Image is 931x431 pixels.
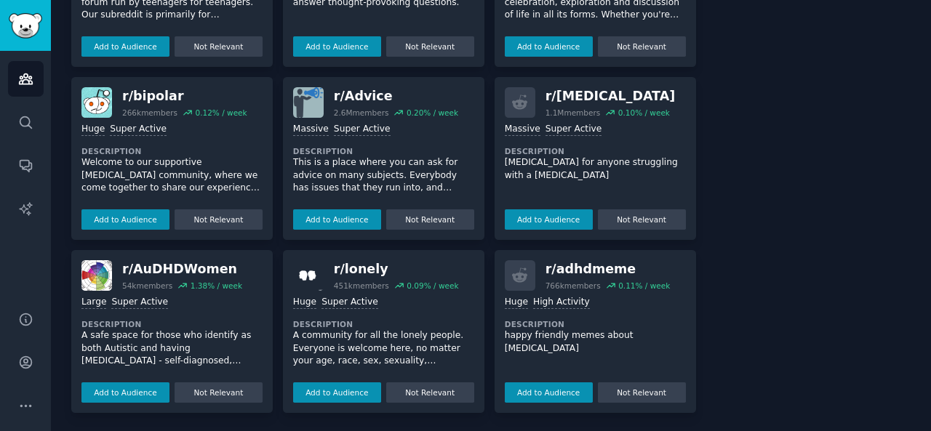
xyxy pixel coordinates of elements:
[175,382,263,403] button: Not Relevant
[618,281,670,291] div: 0.11 % / week
[321,296,378,310] div: Super Active
[293,146,474,156] dt: Description
[407,281,458,291] div: 0.09 % / week
[598,209,686,230] button: Not Relevant
[505,209,593,230] button: Add to Audience
[598,382,686,403] button: Not Relevant
[334,108,389,118] div: 2.6M members
[334,87,458,105] div: r/ Advice
[293,260,324,291] img: lonely
[9,13,42,39] img: GummySearch logo
[293,382,381,403] button: Add to Audience
[175,36,263,57] button: Not Relevant
[81,319,263,329] dt: Description
[191,281,242,291] div: 1.38 % / week
[546,108,601,118] div: 1.1M members
[175,209,263,230] button: Not Relevant
[81,296,106,310] div: Large
[505,123,540,137] div: Massive
[81,87,112,118] img: bipolar
[122,108,177,118] div: 266k members
[293,123,329,137] div: Massive
[81,260,112,291] img: AuDHDWomen
[293,87,324,118] img: Advice
[546,260,671,278] div: r/ adhdmeme
[334,281,389,291] div: 451k members
[111,296,168,310] div: Super Active
[505,329,686,355] p: happy friendly memes about [MEDICAL_DATA]
[505,382,593,403] button: Add to Audience
[81,329,263,368] p: A safe space for those who identify as both Autistic and having [MEDICAL_DATA] - self-diagnosed, ...
[110,123,167,137] div: Super Active
[546,87,676,105] div: r/ [MEDICAL_DATA]
[505,319,686,329] dt: Description
[334,260,459,278] div: r/ lonely
[81,123,105,137] div: Huge
[81,209,169,230] button: Add to Audience
[505,36,593,57] button: Add to Audience
[122,260,242,278] div: r/ AuDHDWomen
[505,156,686,182] p: [MEDICAL_DATA] for anyone struggling with a [MEDICAL_DATA]
[598,36,686,57] button: Not Relevant
[546,281,601,291] div: 766k members
[122,87,247,105] div: r/ bipolar
[81,146,263,156] dt: Description
[533,296,590,310] div: High Activity
[505,146,686,156] dt: Description
[122,281,172,291] div: 54k members
[546,123,602,137] div: Super Active
[407,108,458,118] div: 0.20 % / week
[293,319,474,329] dt: Description
[293,329,474,368] p: A community for all the lonely people. Everyone is welcome here, no matter your age, race, sex, s...
[81,382,169,403] button: Add to Audience
[618,108,670,118] div: 0.10 % / week
[293,296,316,310] div: Huge
[293,209,381,230] button: Add to Audience
[293,36,381,57] button: Add to Audience
[386,382,474,403] button: Not Relevant
[386,209,474,230] button: Not Relevant
[505,296,528,310] div: Huge
[81,36,169,57] button: Add to Audience
[293,156,474,195] p: This is a place where you can ask for advice on many subjects. Everybody has issues that they run...
[334,123,391,137] div: Super Active
[81,156,263,195] p: Welcome to our supportive [MEDICAL_DATA] community, where we come together to share our experienc...
[195,108,247,118] div: 0.12 % / week
[386,36,474,57] button: Not Relevant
